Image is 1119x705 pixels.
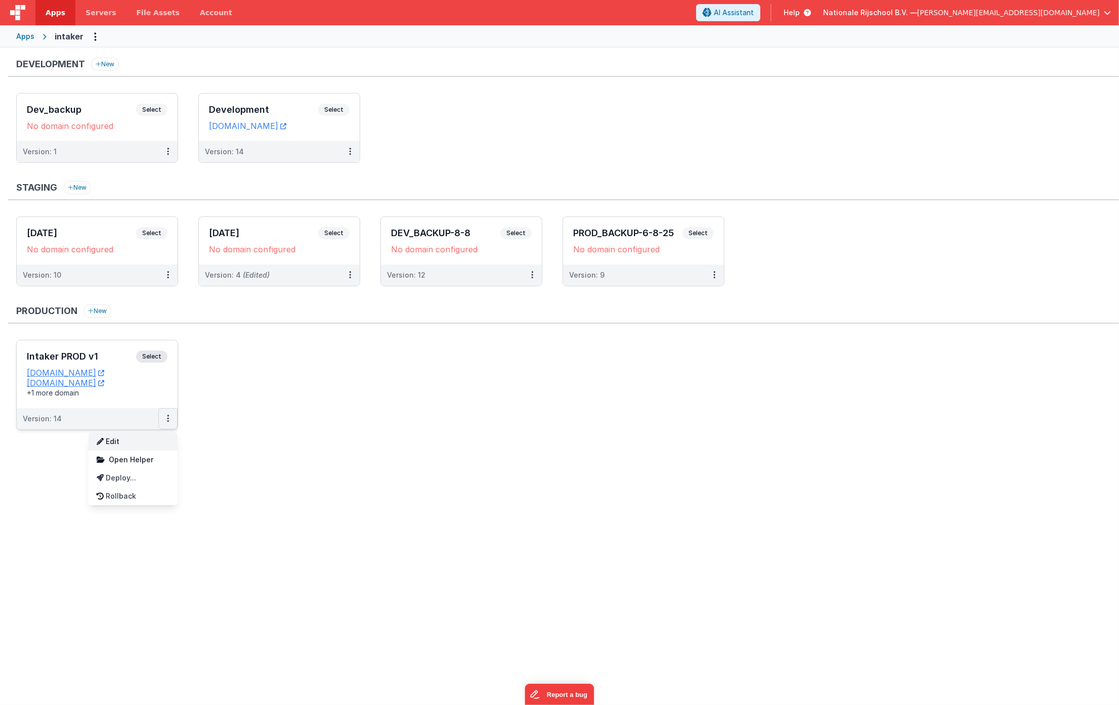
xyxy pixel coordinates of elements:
[137,8,180,18] span: File Assets
[89,487,178,505] a: Rollback
[823,8,917,18] span: Nationale Rijschool B.V. —
[46,8,65,18] span: Apps
[917,8,1100,18] span: [PERSON_NAME][EMAIL_ADDRESS][DOMAIN_NAME]
[109,455,153,464] span: Open Helper
[85,8,116,18] span: Servers
[784,8,800,18] span: Help
[89,432,178,505] div: Options
[89,469,178,487] a: Deploy...
[823,8,1111,18] button: Nationale Rijschool B.V. — [PERSON_NAME][EMAIL_ADDRESS][DOMAIN_NAME]
[714,8,754,18] span: AI Assistant
[525,684,594,705] iframe: Marker.io feedback button
[89,432,178,451] a: Edit
[696,4,760,21] button: AI Assistant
